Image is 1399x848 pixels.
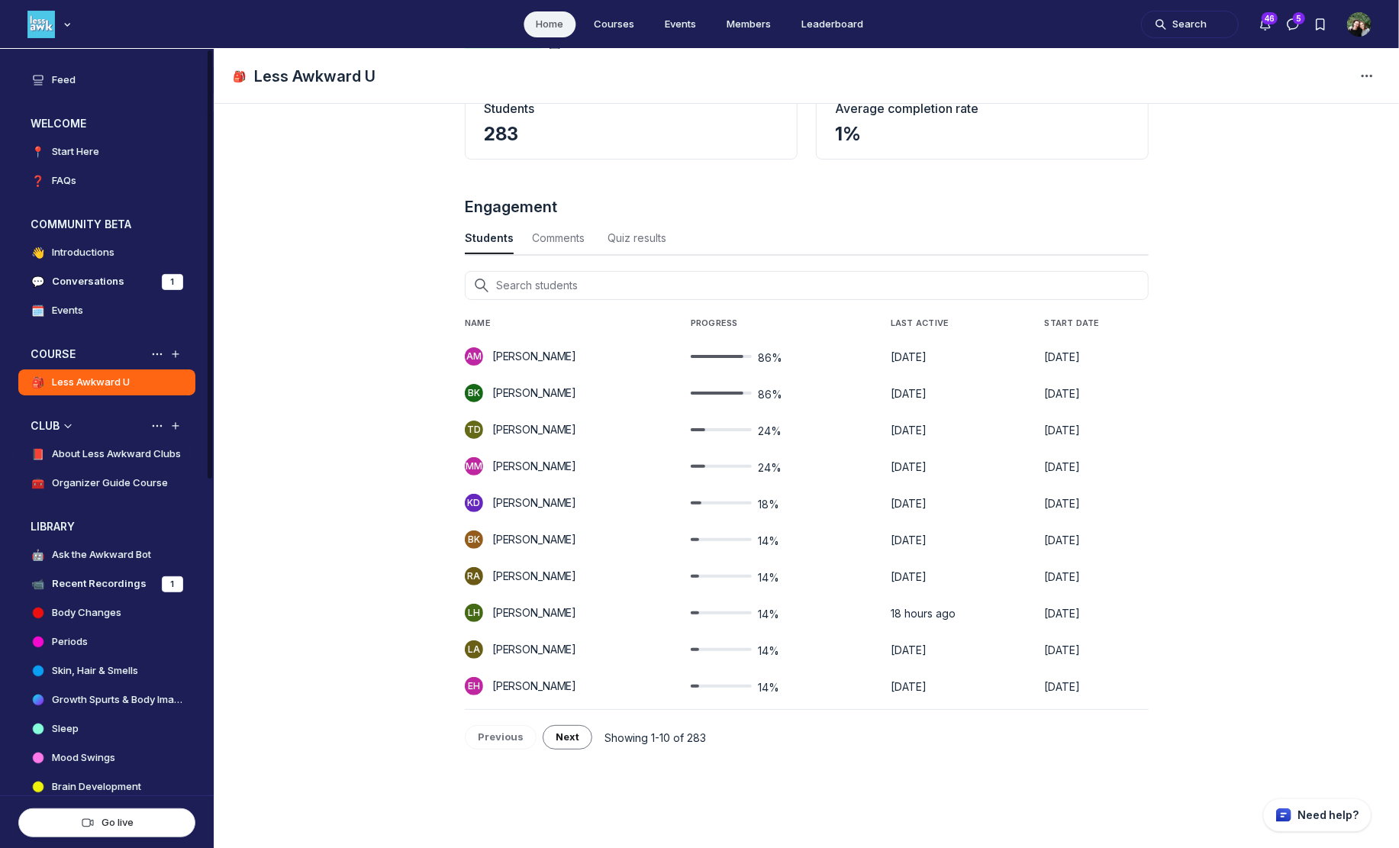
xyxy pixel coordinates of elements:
[691,567,866,585] button: 14%
[18,542,195,568] a: 🤖Ask the Awkward Bot
[1141,11,1239,38] button: Search
[465,224,514,254] button: Students
[31,303,46,318] span: 🗓️
[465,347,666,366] a: View user profile
[31,116,86,131] h3: WELCOME
[31,476,46,491] span: 🧰
[52,245,114,260] h4: Introductions
[214,49,1399,104] header: Page Header
[18,139,195,165] a: 📍Start Here
[1045,497,1081,510] span: [DATE]
[532,231,589,246] div: Comments
[18,67,195,93] a: Feed
[608,231,672,246] div: Quiz results
[150,418,165,434] button: View space group options
[60,418,76,434] div: Collapse space
[465,384,666,402] a: View user profile
[465,198,557,216] span: Engagement
[465,530,666,549] a: View user profile
[31,274,46,289] span: 💬
[162,274,183,290] div: 1
[465,347,483,366] div: AM
[465,457,483,476] div: MM
[31,375,46,390] span: 🎒
[31,173,46,189] span: ❓
[492,459,576,474] p: [PERSON_NAME]
[18,240,195,266] a: 👋Introductions
[653,11,708,37] a: Events
[18,298,195,324] a: 🗓️Events
[758,460,782,476] span: 24%
[691,318,738,329] span: Progress
[52,721,79,737] h4: Sleep
[18,414,195,438] button: CLUBCollapse space
[18,629,195,655] a: Periods
[465,271,1149,300] input: Search students
[465,318,491,329] span: Name
[31,347,76,362] h3: COURSE
[1045,387,1081,400] span: [DATE]
[492,605,576,621] p: [PERSON_NAME]
[891,680,927,693] span: [DATE]
[691,530,866,549] button: 14%
[31,217,131,232] h3: COMMUNITY BETA
[1045,607,1081,620] span: [DATE]
[18,658,195,684] a: Skin, Hair & Smells
[18,687,195,713] a: Growth Spurts & Body Image
[891,460,927,473] span: [DATE]
[758,643,779,659] span: 14%
[758,497,779,512] span: 18%
[18,774,195,800] a: Brain Development
[18,745,195,771] a: Mood Swings
[492,385,576,401] p: [PERSON_NAME]
[492,349,576,364] p: [PERSON_NAME]
[18,342,195,366] button: COURSECollapse space
[691,384,866,402] button: 86%
[1045,318,1100,329] span: Start Date
[31,447,46,462] span: 📕
[52,576,147,592] h4: Recent Recordings
[758,534,779,549] span: 14%
[168,347,183,362] button: Add space or space group
[27,11,55,38] img: Less Awkward Hub logo
[465,604,666,622] a: View user profile
[543,725,592,750] button: Next
[891,570,927,583] span: [DATE]
[1358,67,1376,85] svg: Space settings
[691,677,866,695] button: 14%
[18,600,195,626] a: Body Changes
[465,457,666,476] a: View user profile
[31,519,75,534] h3: LIBRARY
[492,642,576,657] p: [PERSON_NAME]
[465,677,483,695] div: EH
[835,122,1130,147] h4: 1%
[1045,460,1081,473] span: [DATE]
[465,421,666,439] a: View user profile
[18,269,195,295] a: 💬Conversations1
[1347,12,1372,37] button: User menu options
[891,387,927,400] span: [DATE]
[465,640,483,659] div: LA
[150,347,165,362] button: View space group options
[52,375,130,390] h4: Less Awkward U
[465,677,666,695] a: View user profile
[608,224,672,254] button: Quiz results
[52,173,76,189] h4: FAQs
[1045,534,1081,547] span: [DATE]
[835,101,1130,116] div: Average completion rate
[18,212,195,237] button: COMMUNITY BETACollapse space
[31,815,182,830] div: Go live
[18,111,195,136] button: WELCOMECollapse space
[18,571,195,597] a: 📹Recent Recordings1
[758,387,782,402] span: 86%
[891,534,927,547] span: [DATE]
[31,418,60,434] h3: CLUB
[52,447,181,462] h4: About Less Awkward Clubs
[52,476,168,491] h4: Organizer Guide Course
[465,494,666,512] a: View user profile
[758,607,779,622] span: 14%
[18,514,195,539] button: LIBRARYCollapse space
[168,418,183,434] button: Add space or space group
[691,604,866,622] button: 14%
[1045,680,1081,693] span: [DATE]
